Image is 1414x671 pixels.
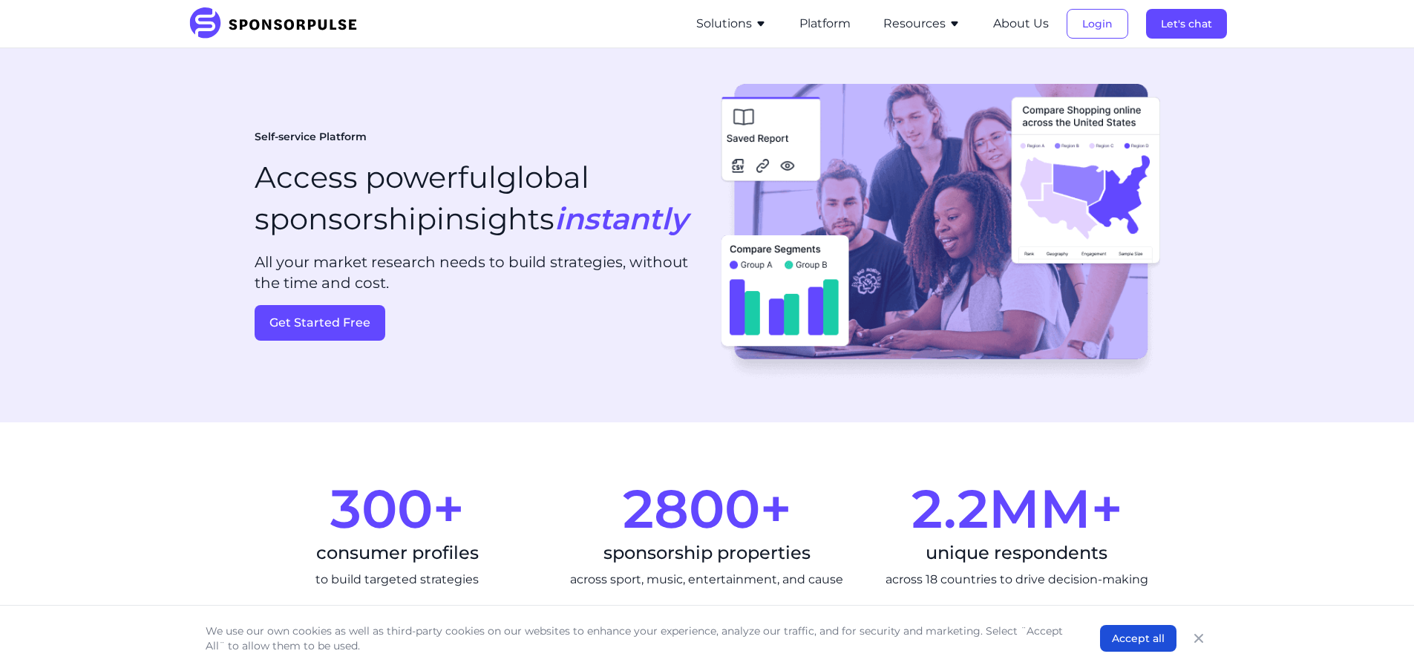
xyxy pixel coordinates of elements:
div: consumer profiles [255,541,540,565]
h1: Access powerful global sponsorship insights [255,157,695,240]
button: Get Started Free [255,305,385,341]
span: instantly [554,200,687,237]
button: Accept all [1100,625,1176,652]
iframe: Chat Widget [1340,600,1414,671]
a: Platform [799,17,851,30]
button: Close [1188,628,1209,649]
button: Platform [799,15,851,33]
div: 2800+ [564,482,850,535]
div: 2.2MM+ [874,482,1159,535]
p: We use our own cookies as well as third-party cookies on our websites to enhance your experience,... [206,623,1070,653]
p: All your market research needs to build strategies, without the time and cost. [255,252,695,293]
div: to build targeted strategies [255,571,540,589]
a: Login [1067,17,1128,30]
div: across sport, music, entertainment, and cause [564,571,850,589]
button: About Us [993,15,1049,33]
button: Login [1067,9,1128,39]
button: Solutions [696,15,767,33]
span: Self-service Platform [255,130,367,145]
img: SponsorPulse [188,7,368,40]
a: Let's chat [1146,17,1227,30]
button: Let's chat [1146,9,1227,39]
a: Get Started Free [255,305,695,341]
div: sponsorship properties [564,541,850,565]
button: Resources [883,15,960,33]
div: across 18 countries to drive decision-making [874,571,1159,589]
div: unique respondents [874,541,1159,565]
a: About Us [993,17,1049,30]
div: 300+ [255,482,540,535]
